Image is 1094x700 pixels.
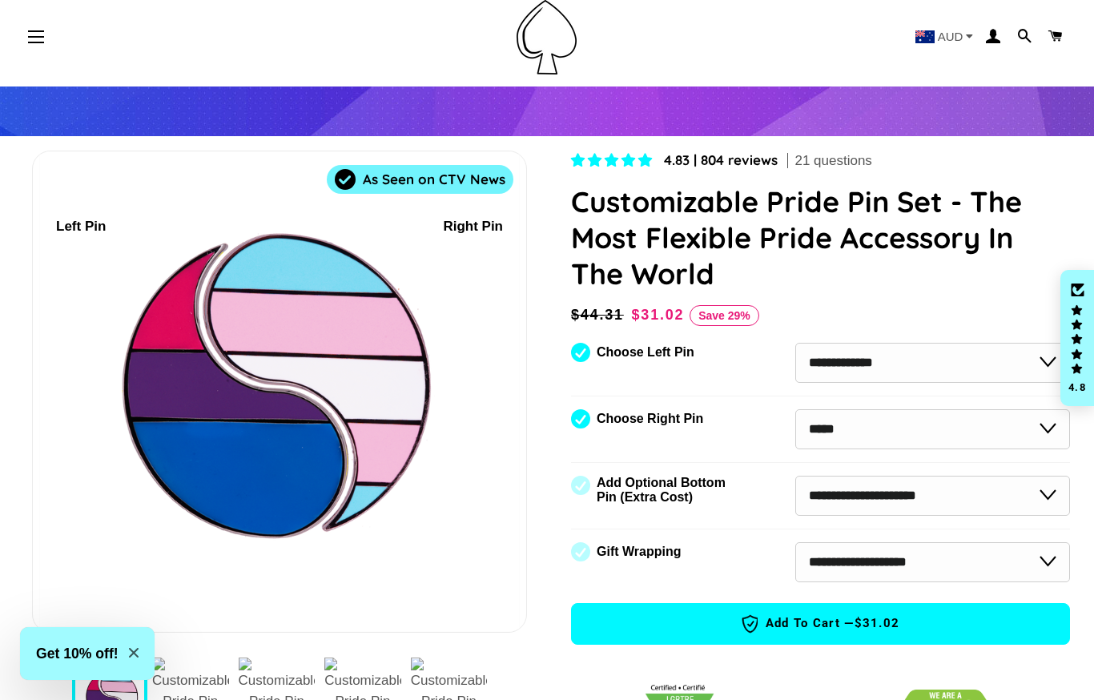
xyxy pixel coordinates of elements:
span: $31.02 [855,615,900,632]
div: Click to open Judge.me floating reviews tab [1060,270,1094,406]
span: Add to Cart — [596,614,1045,634]
div: Right Pin [443,216,503,238]
span: AUD [938,30,963,42]
div: 4.8 [1068,382,1087,392]
div: 1 / 7 [33,151,526,632]
button: Add to Cart —$31.02 [571,603,1070,645]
